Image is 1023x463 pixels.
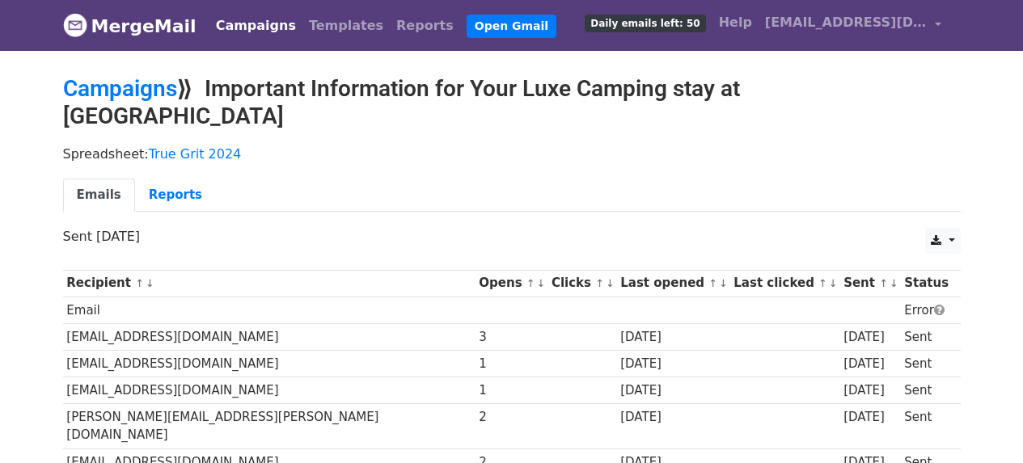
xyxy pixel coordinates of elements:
[620,381,725,400] div: [DATE]
[63,297,476,323] td: Email
[843,355,897,373] div: [DATE]
[900,323,952,350] td: Sent
[759,6,948,44] a: [EMAIL_ADDRESS][DOMAIN_NAME]
[537,277,546,289] a: ↓
[730,270,840,297] th: Last clicked
[63,9,197,43] a: MergeMail
[879,277,888,289] a: ↑
[620,355,725,373] div: [DATE]
[900,350,952,377] td: Sent
[63,228,961,245] p: Sent [DATE]
[547,270,616,297] th: Clicks
[63,404,476,449] td: [PERSON_NAME][EMAIL_ADDRESS][PERSON_NAME][DOMAIN_NAME]
[149,146,242,162] a: True Grit 2024
[146,277,154,289] a: ↓
[135,277,144,289] a: ↑
[708,277,717,289] a: ↑
[63,75,961,129] h2: ⟫ Important Information for Your Luxe Camping stay at [GEOGRAPHIC_DATA]
[526,277,535,289] a: ↑
[829,277,838,289] a: ↓
[467,15,556,38] a: Open Gmail
[63,350,476,377] td: [EMAIL_ADDRESS][DOMAIN_NAME]
[209,10,302,42] a: Campaigns
[818,277,827,289] a: ↑
[843,328,897,347] div: [DATE]
[63,179,135,212] a: Emails
[135,179,216,212] a: Reports
[890,277,898,289] a: ↓
[63,13,87,37] img: MergeMail logo
[843,381,897,400] div: [DATE]
[479,328,543,347] div: 3
[620,328,725,347] div: [DATE]
[63,377,476,404] td: [EMAIL_ADDRESS][DOMAIN_NAME]
[63,145,961,162] p: Spreadsheet:
[390,10,460,42] a: Reports
[843,408,897,427] div: [DATE]
[606,277,615,289] a: ↓
[900,377,952,404] td: Sent
[578,6,712,39] a: Daily emails left: 50
[712,6,759,39] a: Help
[63,270,476,297] th: Recipient
[585,15,705,32] span: Daily emails left: 50
[595,277,604,289] a: ↑
[900,404,952,449] td: Sent
[839,270,900,297] th: Sent
[479,355,543,373] div: 1
[900,297,952,323] td: Error
[620,408,725,427] div: [DATE]
[63,323,476,350] td: [EMAIL_ADDRESS][DOMAIN_NAME]
[302,10,390,42] a: Templates
[616,270,729,297] th: Last opened
[765,13,927,32] span: [EMAIL_ADDRESS][DOMAIN_NAME]
[479,408,543,427] div: 2
[479,381,543,400] div: 1
[900,270,952,297] th: Status
[719,277,728,289] a: ↓
[476,270,548,297] th: Opens
[63,75,177,102] a: Campaigns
